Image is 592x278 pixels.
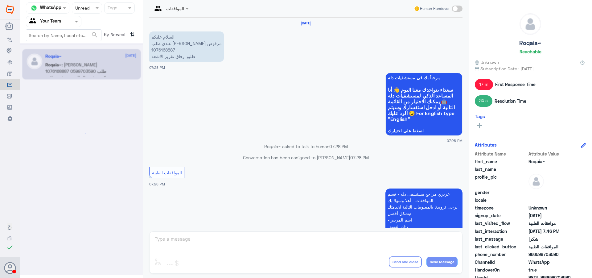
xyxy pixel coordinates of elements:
[528,267,573,273] span: true
[4,262,16,274] button: Avatar
[475,59,499,65] span: Unknown
[26,30,101,41] input: Search by Name, Local etc…
[475,79,493,90] span: 17 m
[388,87,460,122] span: سعداء بتواجدك معنا اليوم 👋 أنا المساعد الذكي لمستشفيات دله 🤖 يمكنك الاختيار من القائمة التالية أو...
[475,189,527,196] span: gender
[475,95,492,106] span: 24 s
[389,256,422,268] button: Send and close
[29,3,39,13] img: whatsapp.png
[130,29,135,39] i: ⇅
[475,220,527,226] span: last_visited_flow
[528,151,573,157] span: Attribute Value
[528,243,573,250] span: الموافقات الطبية
[528,212,573,219] span: 2025-08-17T16:28:31.59Z
[475,166,527,172] span: last_name
[329,144,348,149] span: 07:28 PM
[29,17,39,26] img: yourTeam.svg
[528,259,573,265] span: 2
[426,257,458,267] button: Send Message
[528,236,573,242] span: شكرا
[149,65,165,69] span: 07:28 PM
[475,212,527,219] span: signup_date
[528,228,573,234] span: 2025-08-17T16:46:54.914Z
[475,251,527,258] span: phone_number
[350,155,369,160] span: 07:28 PM
[495,81,536,88] span: First Response Time
[475,243,527,250] span: last_clicked_button
[388,128,460,133] span: اضغط على اختيارك
[6,5,14,15] img: Widebot Logo
[475,259,527,265] span: ChannelId
[76,128,87,139] div: loading...
[152,170,182,175] span: الموافقات الطبية
[475,174,527,188] span: profile_pic
[149,31,224,62] p: 17/8/2025, 7:28 PM
[528,251,573,258] span: 966599703590
[528,158,573,165] span: Roqaia~
[91,30,98,40] button: search
[528,189,573,196] span: null
[420,6,450,11] span: Human Handover
[107,4,117,12] div: Tags
[475,114,485,119] h6: Tags
[447,138,462,143] span: 07:28 PM
[475,65,586,72] span: Subscription Date : [DATE]
[528,197,573,203] span: null
[475,158,527,165] span: first_name
[475,236,527,242] span: last_message
[101,29,127,42] span: By Newest
[520,14,541,35] img: defaultAdmin.png
[528,220,573,226] span: موافقات الطبية
[475,228,527,234] span: last_interaction
[475,197,527,203] span: locale
[388,75,460,80] span: مرحباً بك في مستشفيات دله
[519,39,541,47] h5: Roqaia~
[289,21,323,25] h6: [DATE]
[91,31,98,39] span: search
[149,182,165,186] span: 07:28 PM
[520,49,541,54] h6: Reachable
[528,174,544,189] img: defaultAdmin.png
[6,244,14,251] i: check
[495,98,526,104] span: Resolution Time
[528,205,573,211] span: Unknown
[475,151,527,157] span: Attribute Name
[475,142,497,147] h6: Attributes
[149,154,462,161] p: Conversation has been assigned to [PERSON_NAME]
[475,205,527,211] span: timezone
[475,267,527,273] span: HandoverOn
[149,143,462,150] p: Roqaia~ asked to talk to human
